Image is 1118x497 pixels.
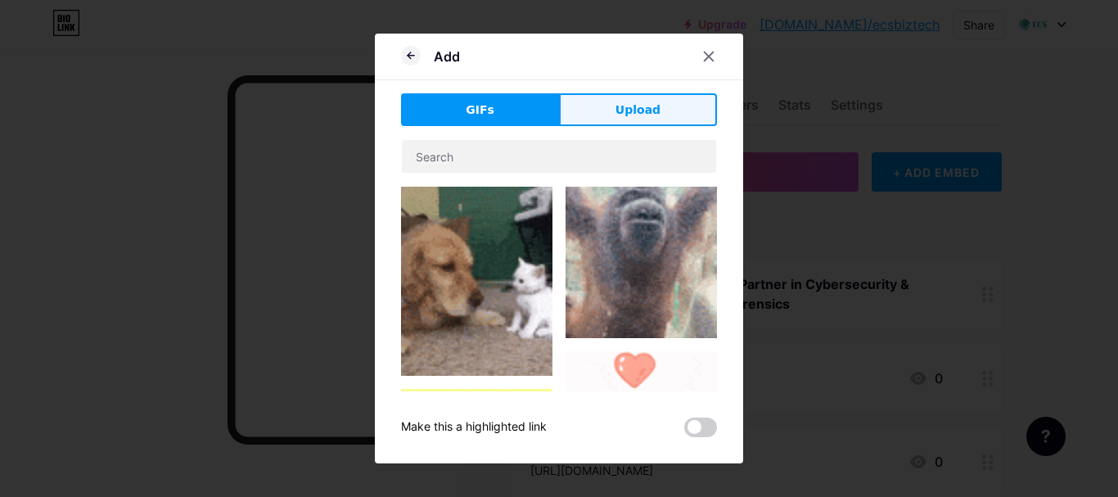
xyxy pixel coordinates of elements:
button: Upload [559,93,717,126]
img: Gihpy [401,187,552,376]
img: Gihpy [566,187,717,338]
div: Make this a highlighted link [401,418,547,437]
span: GIFs [466,102,494,119]
button: GIFs [401,93,559,126]
input: Search [402,140,716,173]
span: Upload [615,102,660,119]
div: Add [434,47,460,66]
